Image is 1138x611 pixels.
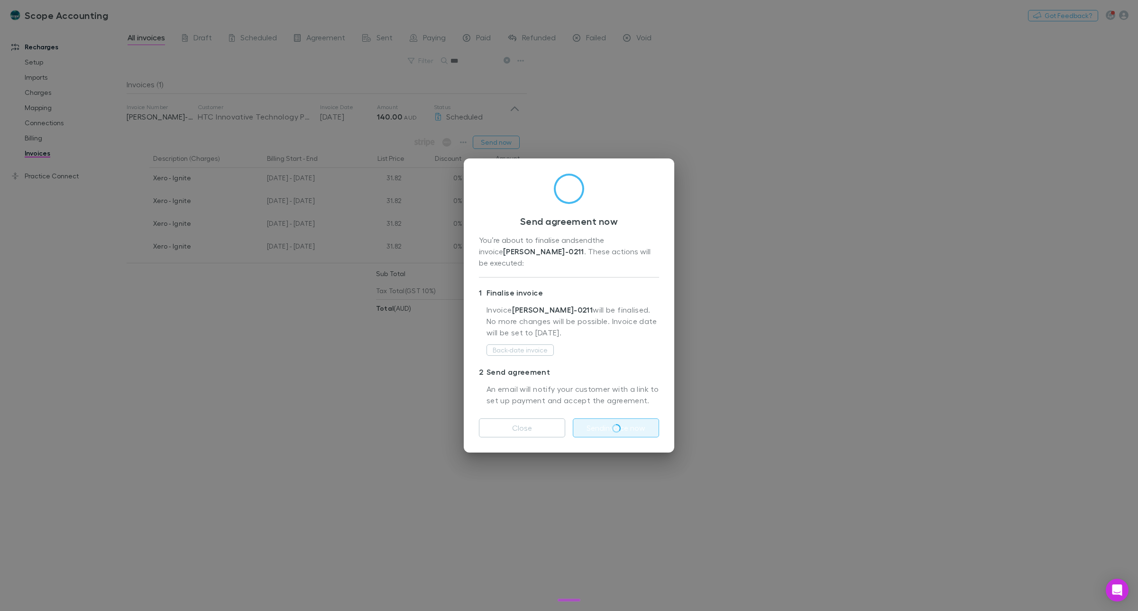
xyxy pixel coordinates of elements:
h3: Send agreement now [479,215,659,227]
div: 2 [479,366,486,378]
div: You’re about to finalise and send the invoice . These actions will be executed: [479,234,659,269]
div: Open Intercom Messenger [1106,579,1129,602]
p: Invoice will be finalised. No more changes will be possible. Invoice date will be set to [DATE] . [486,304,659,343]
p: An email will notify your customer with a link to set up payment and accept the agreement. [486,383,659,407]
strong: [PERSON_NAME]-0211 [503,247,584,256]
button: Sendinvoice now [573,418,659,437]
p: Finalise invoice [479,285,659,300]
strong: [PERSON_NAME]-0211 [512,305,593,315]
p: Send agreement [479,364,659,380]
div: 1 [479,287,486,298]
button: Close [479,418,565,437]
button: Back-date invoice [486,344,554,356]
